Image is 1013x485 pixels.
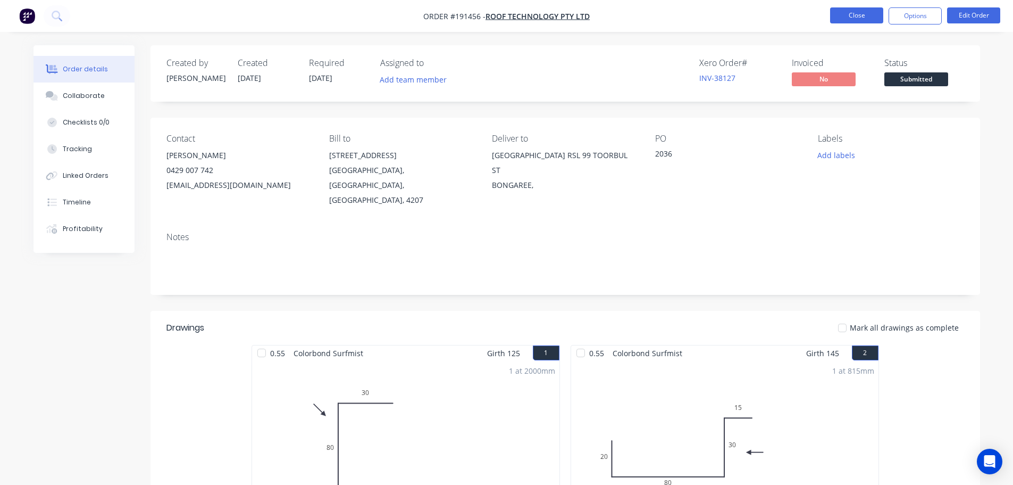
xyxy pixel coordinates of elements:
[423,11,485,21] span: Order #191456 -
[63,224,103,234] div: Profitability
[374,72,452,87] button: Add team member
[34,56,135,83] button: Order details
[63,118,110,127] div: Checklists 0/0
[792,58,872,68] div: Invoiced
[34,216,135,242] button: Profitability
[533,346,559,360] button: 1
[166,134,312,144] div: Contact
[19,8,35,24] img: Factory
[655,134,801,144] div: PO
[608,346,687,361] span: Colorbond Surfmist
[806,346,839,361] span: Girth 145
[166,178,312,193] div: [EMAIL_ADDRESS][DOMAIN_NAME]
[166,148,312,163] div: [PERSON_NAME]
[166,72,225,84] div: [PERSON_NAME]
[487,346,520,361] span: Girth 125
[884,58,964,68] div: Status
[63,144,92,154] div: Tracking
[655,148,788,163] div: 2036
[699,73,735,83] a: INV-38127
[166,58,225,68] div: Created by
[238,73,261,83] span: [DATE]
[34,189,135,216] button: Timeline
[812,148,861,162] button: Add labels
[947,7,1000,23] button: Edit Order
[884,72,948,88] button: Submitted
[63,91,105,101] div: Collaborate
[166,163,312,178] div: 0429 007 742
[329,148,475,208] div: [STREET_ADDRESS][GEOGRAPHIC_DATA], [GEOGRAPHIC_DATA], [GEOGRAPHIC_DATA], 4207
[699,58,779,68] div: Xero Order #
[166,322,204,334] div: Drawings
[63,171,108,180] div: Linked Orders
[309,58,367,68] div: Required
[492,148,638,178] div: [GEOGRAPHIC_DATA] RSL 99 TOORBUL ST
[329,163,475,208] div: [GEOGRAPHIC_DATA], [GEOGRAPHIC_DATA], [GEOGRAPHIC_DATA], 4207
[792,72,856,86] span: No
[289,346,367,361] span: Colorbond Surfmist
[492,178,638,193] div: BONGAREE,
[889,7,942,24] button: Options
[34,162,135,189] button: Linked Orders
[485,11,590,21] a: Roof Technology Pty Ltd
[492,134,638,144] div: Deliver to
[266,346,289,361] span: 0.55
[832,365,874,376] div: 1 at 815mm
[830,7,883,23] button: Close
[850,322,959,333] span: Mark all drawings as complete
[238,58,296,68] div: Created
[852,346,878,360] button: 2
[34,83,135,109] button: Collaborate
[63,64,108,74] div: Order details
[34,109,135,136] button: Checklists 0/0
[329,148,475,163] div: [STREET_ADDRESS]
[329,134,475,144] div: Bill to
[884,72,948,86] span: Submitted
[166,148,312,193] div: [PERSON_NAME]0429 007 742[EMAIL_ADDRESS][DOMAIN_NAME]
[818,134,964,144] div: Labels
[585,346,608,361] span: 0.55
[492,148,638,193] div: [GEOGRAPHIC_DATA] RSL 99 TOORBUL STBONGAREE,
[63,198,91,207] div: Timeline
[380,58,487,68] div: Assigned to
[309,73,332,83] span: [DATE]
[509,365,555,376] div: 1 at 2000mm
[166,232,964,242] div: Notes
[34,136,135,162] button: Tracking
[977,449,1002,474] div: Open Intercom Messenger
[380,72,453,87] button: Add team member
